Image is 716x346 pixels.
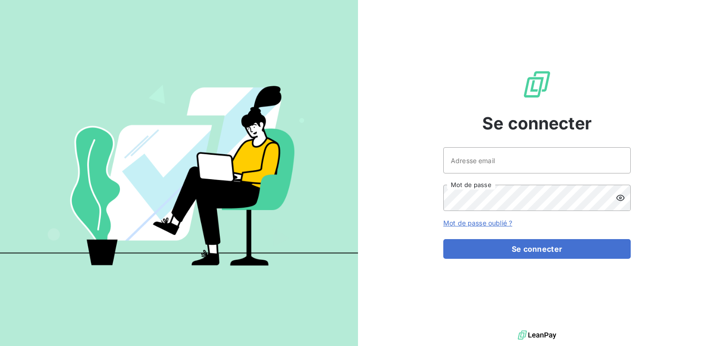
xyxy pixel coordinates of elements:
[518,328,556,342] img: logo
[443,219,512,227] a: Mot de passe oublié ?
[443,147,631,173] input: placeholder
[443,239,631,259] button: Se connecter
[522,69,552,99] img: Logo LeanPay
[482,111,592,136] span: Se connecter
